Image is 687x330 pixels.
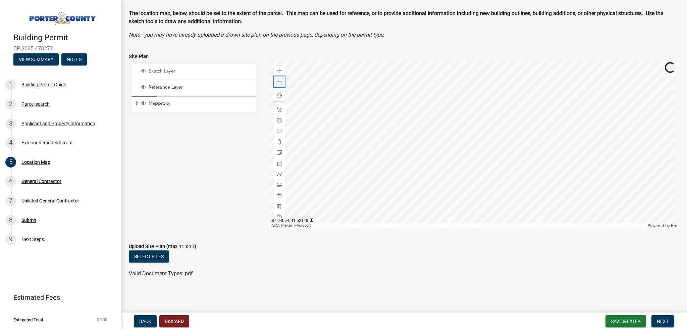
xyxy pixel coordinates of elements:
div: Reference Layer [140,84,254,91]
label: Site Plan [129,54,149,59]
strong: The location map, below, should be set to the extent of the parcel. This map can be used for refe... [129,10,663,25]
button: View Summary [13,53,59,65]
div: Find my location [274,90,285,101]
span: $0.00 [97,318,107,322]
ul: Layer List [131,62,257,114]
span: Valid Document Types: pdf [129,270,193,277]
button: Discard [159,315,189,327]
span: Save & Exit [611,319,637,324]
div: IGIO, Maxar, Microsoft [269,223,646,228]
span: Mapproxy [147,100,254,106]
div: 8 [5,215,16,226]
span: Back [139,319,151,324]
div: Parcel search [21,102,50,106]
button: Back [134,315,157,327]
wm-modal-confirm: Notes [61,57,87,62]
i: Note - you may have already uploaded a drawn site plan on the previous page, depending on the per... [129,32,384,38]
div: Mapproxy [140,100,254,107]
button: Select files [129,250,169,263]
li: Mapproxy [132,96,256,112]
span: Next [657,319,669,324]
div: Zoom out [274,76,285,87]
li: Sketch Layer [132,64,256,79]
button: Notes [61,53,87,65]
a: Estimated Fees [5,291,110,304]
span: Estimated Total [13,318,43,322]
div: 4 [5,137,16,148]
div: Building Permit Guide [21,82,66,87]
wm-modal-confirm: Summary [13,57,59,62]
div: 6 [5,176,16,187]
span: Reference Layer [147,84,254,90]
button: Save & Exit [605,315,646,327]
span: Sketch Layer [147,68,254,74]
div: Location Map [21,160,50,164]
div: 7 [5,195,16,206]
div: Zoom in [274,65,285,76]
div: Sketch Layer [140,68,254,75]
div: Applicant and Property Information [21,121,95,126]
div: Powered by [646,223,679,228]
label: Upload Site Plan (max 11 x 17) [129,244,196,249]
div: Unlisted General Contractor [21,198,79,203]
span: BP-2025-478272 [13,45,107,52]
a: Esri [671,223,677,228]
div: 2 [5,99,16,109]
button: Next [651,315,674,327]
div: Submit [21,218,36,223]
li: Reference Layer [132,80,256,95]
span: Expand [135,100,140,107]
img: Porter County, Indiana [13,7,110,26]
div: Exterior Remodel/Reroof [21,140,73,145]
h4: Building Permit [13,33,115,43]
div: 1 [5,79,16,90]
div: 9 [5,234,16,245]
div: General Contractor [21,179,61,184]
div: 5 [5,157,16,168]
div: 3 [5,118,16,129]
